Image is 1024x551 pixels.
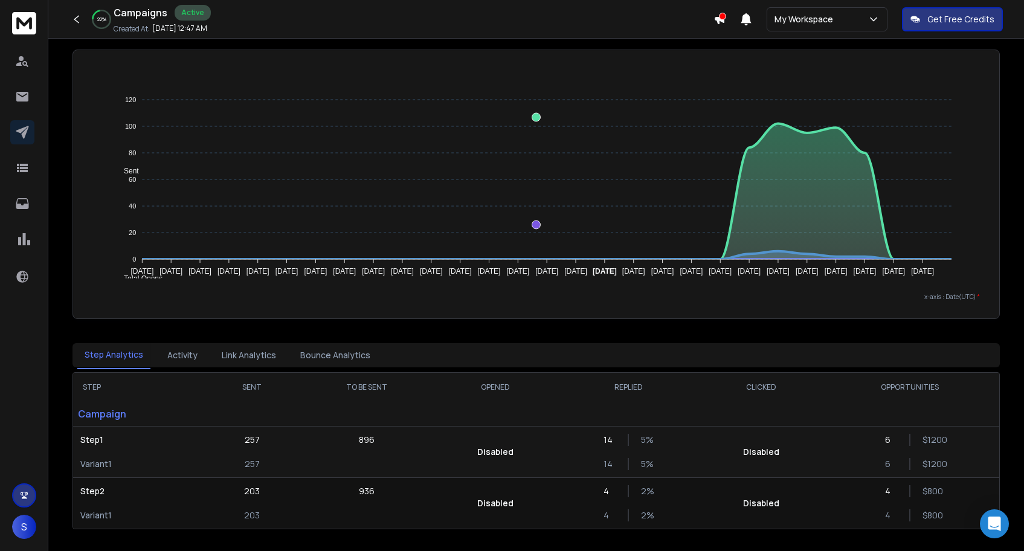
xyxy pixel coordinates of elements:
th: STEP [73,373,207,402]
p: 257 [245,434,260,446]
tspan: [DATE] [362,267,385,275]
tspan: [DATE] [449,267,472,275]
p: Variant 1 [80,509,200,521]
p: My Workspace [774,13,838,25]
tspan: 40 [129,202,136,210]
p: x-axis : Date(UTC) [92,292,980,301]
tspan: [DATE] [912,267,935,275]
button: Link Analytics [214,342,283,369]
p: 257 [245,458,260,470]
tspan: [DATE] [420,267,443,275]
tspan: [DATE] [680,267,703,275]
p: [DATE] 12:47 AM [152,24,207,33]
tspan: [DATE] [767,267,790,275]
p: 5 % [641,458,653,470]
p: Get Free Credits [927,13,994,25]
tspan: [DATE] [188,267,211,275]
tspan: [DATE] [622,267,645,275]
tspan: [DATE] [564,267,587,275]
p: Campaign [73,402,207,426]
p: $ 1200 [923,458,935,470]
button: Get Free Credits [902,7,1003,31]
p: 5 % [641,434,653,446]
div: Open Intercom Messenger [980,509,1009,538]
tspan: [DATE] [246,267,269,275]
tspan: [DATE] [217,267,240,275]
p: 2 % [641,509,653,521]
tspan: [DATE] [391,267,414,275]
p: 203 [244,509,260,521]
th: TO BE SENT [297,373,437,402]
div: Active [175,5,211,21]
tspan: [DATE] [275,267,298,275]
th: REPLIED [555,373,703,402]
tspan: 120 [125,96,136,103]
button: Activity [160,342,205,369]
tspan: [DATE] [304,267,327,275]
p: 14 [604,458,616,470]
p: 203 [244,485,260,497]
h1: Campaigns [114,5,167,20]
tspan: [DATE] [854,267,877,275]
tspan: [DATE] [651,267,674,275]
p: 4 [885,509,897,521]
tspan: 60 [129,176,136,183]
p: $ 800 [923,509,935,521]
tspan: [DATE] [159,267,182,275]
p: 936 [359,485,375,497]
p: 4 [885,485,897,497]
p: 4 [604,485,616,497]
button: S [12,515,36,539]
tspan: 100 [125,123,136,130]
span: Sent [115,167,139,175]
th: CLICKED [703,373,820,402]
tspan: [DATE] [709,267,732,275]
button: Step Analytics [77,341,150,369]
tspan: [DATE] [883,267,906,275]
p: Variant 1 [80,458,200,470]
p: 6 [885,458,897,470]
p: 896 [359,434,375,446]
th: SENT [207,373,297,402]
button: Bounce Analytics [293,342,378,369]
p: Disabled [477,497,514,509]
p: Created At: [114,24,150,34]
tspan: [DATE] [825,267,848,275]
tspan: [DATE] [535,267,558,275]
tspan: [DATE] [478,267,501,275]
tspan: [DATE] [593,267,617,275]
tspan: [DATE] [738,267,761,275]
p: Step 1 [80,434,200,446]
p: 14 [604,434,616,446]
th: OPPORTUNITIES [820,373,999,402]
tspan: [DATE] [506,267,529,275]
tspan: 20 [129,229,136,236]
tspan: 0 [132,256,136,263]
tspan: [DATE] [333,267,356,275]
p: Disabled [743,497,779,509]
p: Disabled [477,446,514,458]
p: 22 % [97,16,106,23]
tspan: 80 [129,149,136,156]
p: $ 1200 [923,434,935,446]
tspan: [DATE] [796,267,819,275]
p: Disabled [743,446,779,458]
th: OPENED [437,373,555,402]
p: $ 800 [923,485,935,497]
tspan: [DATE] [130,267,153,275]
p: 6 [885,434,897,446]
p: 4 [604,509,616,521]
p: Step 2 [80,485,200,497]
span: Total Opens [115,274,163,283]
p: 2 % [641,485,653,497]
